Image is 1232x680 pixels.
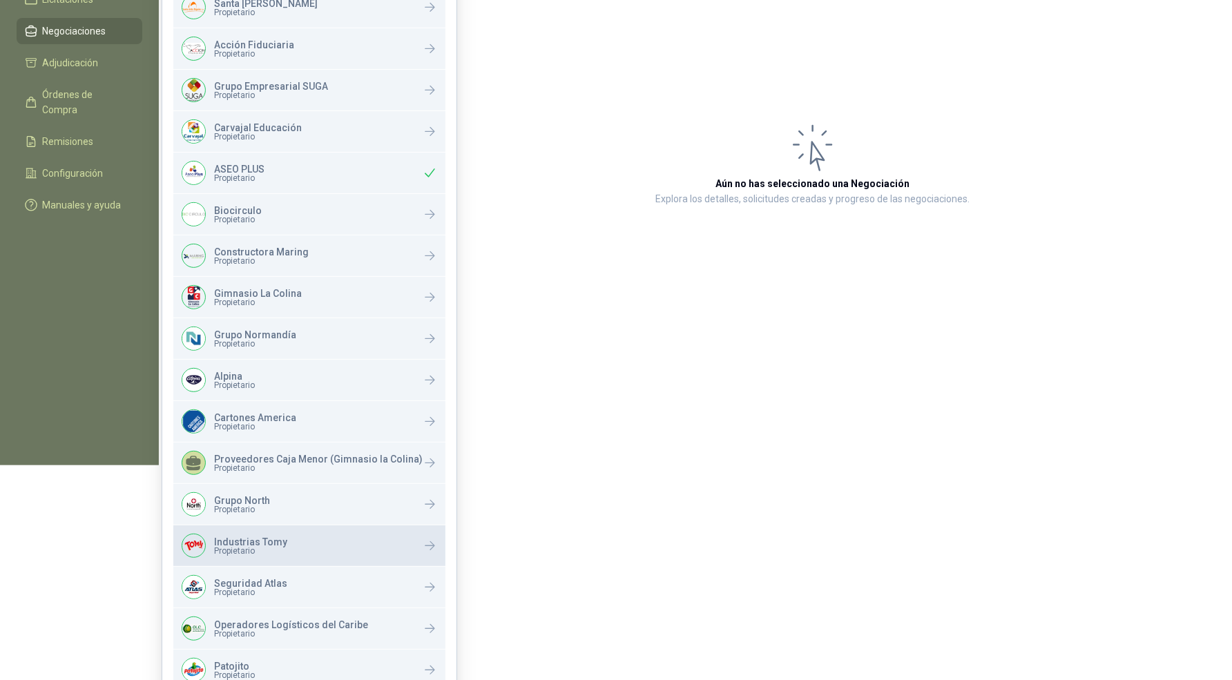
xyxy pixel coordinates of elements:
[182,162,205,184] img: Company Logo
[182,493,205,516] img: Company Logo
[17,160,142,186] a: Configuración
[214,91,328,99] span: Propietario
[214,8,318,17] span: Propietario
[173,111,445,152] a: Company LogoCarvajal EducaciónPropietario
[173,608,445,649] a: Company LogoOperadores Logísticos del CaribePropietario
[182,203,205,226] img: Company Logo
[173,443,445,483] a: Proveedores Caja Menor (Gimnasio la Colina)Propietario
[182,410,205,433] img: Company Logo
[214,620,368,630] p: Operadores Logísticos del Caribe
[43,197,122,213] span: Manuales y ayuda
[214,40,294,50] p: Acción Fiduciaria
[17,18,142,44] a: Negociaciones
[173,484,445,525] a: Company LogoGrupo NorthPropietario
[656,191,970,208] p: Explora los detalles, solicitudes creadas y progreso de las negociaciones.
[214,381,255,389] span: Propietario
[214,298,302,307] span: Propietario
[214,206,262,215] p: Biocirculo
[173,70,445,110] a: Company LogoGrupo Empresarial SUGAPropietario
[17,50,142,76] a: Adjudicación
[214,413,296,422] p: Cartones America
[173,277,445,318] a: Company LogoGimnasio La ColinaPropietario
[214,661,255,671] p: Patojito
[182,79,205,101] img: Company Logo
[214,215,262,224] span: Propietario
[214,133,302,141] span: Propietario
[43,23,106,39] span: Negociaciones
[17,81,142,123] a: Órdenes de Compra
[214,537,287,547] p: Industrias Tomy
[182,617,205,640] img: Company Logo
[182,576,205,599] img: Company Logo
[214,422,296,431] span: Propietario
[214,630,368,638] span: Propietario
[182,244,205,267] img: Company Logo
[214,671,255,679] span: Propietario
[214,174,264,182] span: Propietario
[17,128,142,155] a: Remisiones
[214,505,270,514] span: Propietario
[214,464,423,472] span: Propietario
[173,194,445,235] a: Company LogoBiocirculoPropietario
[214,371,255,381] p: Alpina
[214,547,287,555] span: Propietario
[173,401,445,442] a: Company LogoCartones AmericaPropietario
[173,153,445,193] div: Company LogoASEO PLUSPropietario
[173,28,445,69] a: Company LogoAcción FiduciariaPropietario
[182,37,205,60] img: Company Logo
[43,166,104,181] span: Configuración
[43,87,129,117] span: Órdenes de Compra
[182,120,205,143] img: Company Logo
[182,327,205,350] img: Company Logo
[17,192,142,218] a: Manuales y ayuda
[173,360,445,400] a: Company LogoAlpinaPropietario
[214,454,423,464] p: Proveedores Caja Menor (Gimnasio la Colina)
[182,369,205,391] img: Company Logo
[716,176,910,191] h3: Aún no has seleccionado una Negociación
[214,257,309,265] span: Propietario
[173,235,445,276] a: Company LogoConstructora MaringPropietario
[214,588,287,596] span: Propietario
[173,525,445,566] a: Company LogoIndustrias TomyPropietario
[214,164,264,174] p: ASEO PLUS
[182,286,205,309] img: Company Logo
[214,247,309,257] p: Constructora Maring
[182,534,205,557] img: Company Logo
[173,318,445,359] a: Company LogoGrupo NormandíaPropietario
[173,567,445,608] a: Company LogoSeguridad AtlasPropietario
[214,496,270,505] p: Grupo North
[43,55,99,70] span: Adjudicación
[214,123,302,133] p: Carvajal Educación
[214,579,287,588] p: Seguridad Atlas
[214,340,296,348] span: Propietario
[214,330,296,340] p: Grupo Normandía
[214,50,294,58] span: Propietario
[214,289,302,298] p: Gimnasio La Colina
[43,134,94,149] span: Remisiones
[214,81,328,91] p: Grupo Empresarial SUGA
